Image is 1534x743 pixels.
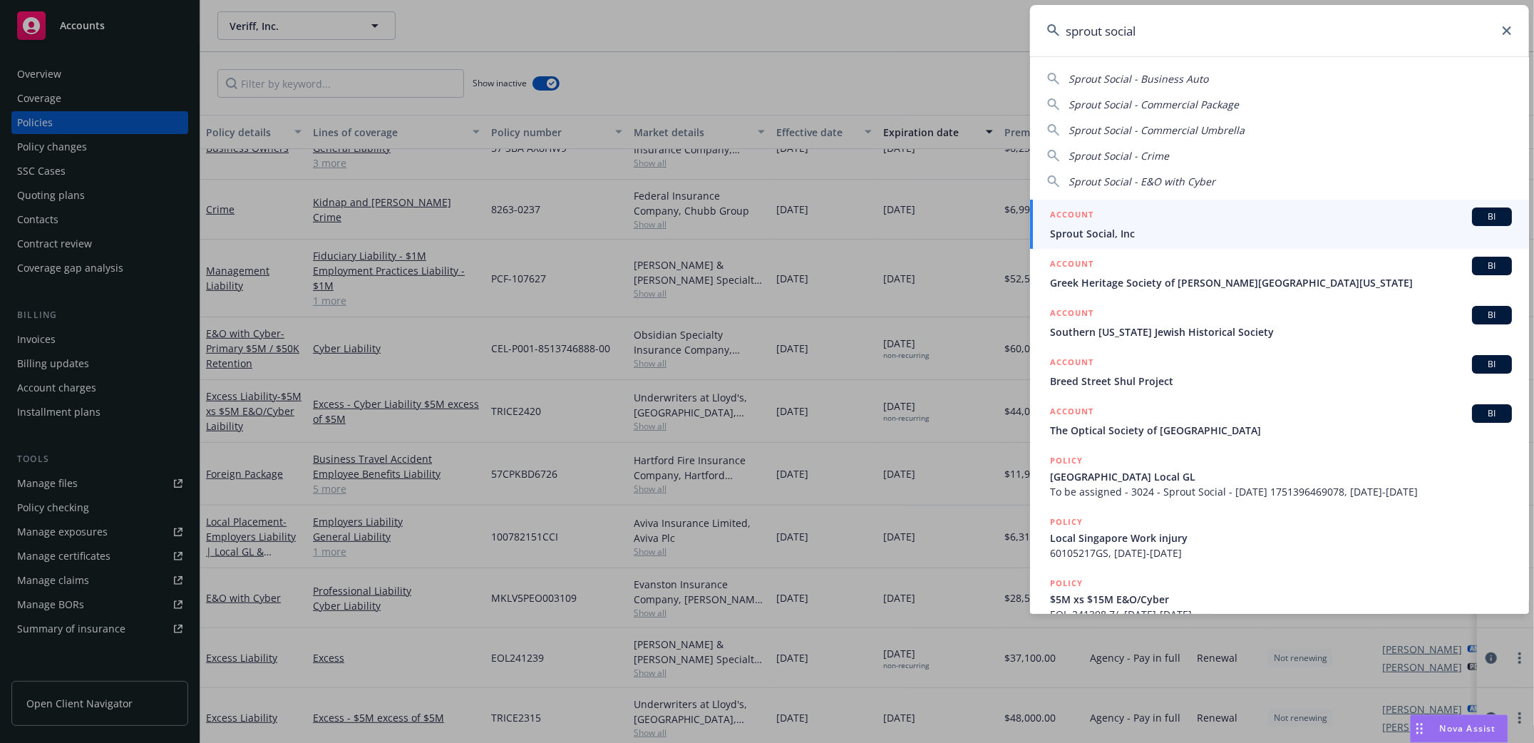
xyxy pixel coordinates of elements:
a: POLICY$5M xs $15M E&O/CyberEOL-241398 7/, [DATE]-[DATE] [1030,568,1529,630]
span: BI [1478,358,1506,371]
span: Greek Heritage Society of [PERSON_NAME][GEOGRAPHIC_DATA][US_STATE] [1050,275,1512,290]
span: To be assigned - 3024 - Sprout Social - [DATE] 1751396469078, [DATE]-[DATE] [1050,484,1512,499]
a: ACCOUNTBIGreek Heritage Society of [PERSON_NAME][GEOGRAPHIC_DATA][US_STATE] [1030,249,1529,298]
span: BI [1478,210,1506,223]
span: Sprout Social, Inc [1050,226,1512,241]
a: POLICYLocal Singapore Work injury60105217GS, [DATE]-[DATE] [1030,507,1529,568]
span: Sprout Social - Business Auto [1069,72,1208,86]
div: Drag to move [1411,715,1429,742]
span: $5M xs $15M E&O/Cyber [1050,592,1512,607]
h5: ACCOUNT [1050,306,1093,323]
span: Breed Street Shul Project [1050,374,1512,389]
a: ACCOUNTBIThe Optical Society of [GEOGRAPHIC_DATA] [1030,396,1529,446]
h5: POLICY [1050,454,1083,468]
span: Sprout Social - Commercial Umbrella [1069,123,1245,137]
h5: ACCOUNT [1050,355,1093,372]
span: The Optical Society of [GEOGRAPHIC_DATA] [1050,423,1512,438]
h5: ACCOUNT [1050,257,1093,274]
span: BI [1478,309,1506,322]
button: Nova Assist [1410,714,1508,743]
span: 60105217GS, [DATE]-[DATE] [1050,545,1512,560]
a: ACCOUNTBISprout Social, Inc [1030,200,1529,249]
span: BI [1478,407,1506,420]
span: Sprout Social - E&O with Cyber [1069,175,1215,188]
span: BI [1478,260,1506,272]
a: ACCOUNTBIBreed Street Shul Project [1030,347,1529,396]
h5: ACCOUNT [1050,404,1093,421]
span: EOL-241398 7/, [DATE]-[DATE] [1050,607,1512,622]
a: ACCOUNTBISouthern [US_STATE] Jewish Historical Society [1030,298,1529,347]
a: POLICY[GEOGRAPHIC_DATA] Local GLTo be assigned - 3024 - Sprout Social - [DATE] 1751396469078, [DA... [1030,446,1529,507]
span: Sprout Social - Commercial Package [1069,98,1239,111]
h5: POLICY [1050,515,1083,529]
span: Sprout Social - Crime [1069,149,1169,163]
span: [GEOGRAPHIC_DATA] Local GL [1050,469,1512,484]
span: Nova Assist [1440,722,1496,734]
input: Search... [1030,5,1529,56]
h5: ACCOUNT [1050,207,1093,225]
span: Local Singapore Work injury [1050,531,1512,545]
h5: POLICY [1050,576,1083,590]
span: Southern [US_STATE] Jewish Historical Society [1050,324,1512,339]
